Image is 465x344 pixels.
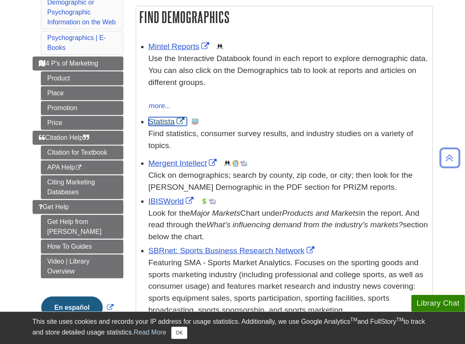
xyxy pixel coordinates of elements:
sup: TM [350,317,357,323]
a: Read More [134,329,166,336]
i: Products and Markets [282,209,359,217]
a: How To Guides [41,240,123,254]
img: Financial Report [201,198,208,205]
a: Back to Top [437,152,463,163]
span: Citation Help [39,134,90,141]
img: Demographics [217,43,223,50]
a: 4 P's of Marketing [33,57,123,71]
i: What’s influencing demand from the industry’s markets? [206,220,403,229]
p: Find statistics, consumer survey results, and industry studies on a variety of topics. [149,128,428,152]
a: Citation Help [33,131,123,145]
a: Place [41,86,123,100]
p: Featuring SMA - Sports Market Analytics. Focuses on the sporting goods and sports marketing indus... [149,257,428,316]
a: Product [41,71,123,85]
img: Statistics [192,118,198,125]
h2: Find Demographics [136,6,432,28]
i: Major Markets [190,209,241,217]
a: Link opens in new window [39,304,116,311]
span: 4 P's of Marketing [39,60,99,67]
a: Citation for Textbook [41,146,123,160]
a: Psychographics | E-Books [47,34,106,51]
a: APA Help [41,160,123,174]
button: Library Chat [411,295,465,312]
i: This link opens in a new window [75,165,82,170]
a: Link opens in new window [149,117,187,126]
a: Link opens in new window [149,197,196,205]
a: Link opens in new window [149,246,317,255]
a: Promotion [41,101,123,115]
img: Company Information [232,160,239,167]
a: Video | Library Overview [41,254,123,278]
a: Link opens in new window [149,159,219,167]
img: Industry Report [241,160,247,167]
a: Get Help from [PERSON_NAME] [41,215,123,239]
img: Industry Report [209,198,216,205]
button: En español [41,297,103,319]
a: Citing Marketing Databases [41,175,123,199]
div: This site uses cookies and records your IP address for usage statistics. Additionally, we use Goo... [33,317,433,339]
a: Price [41,116,123,130]
div: Click on demographics; search by county, zip code, or city; then look for the [PERSON_NAME] Demog... [149,170,428,193]
div: Look for the Chart under in the report. And read through the section below the chart. [149,207,428,243]
div: Use the Interactive Databook found in each report to explore demographic data. You can also click... [149,53,428,100]
sup: TM [397,317,404,323]
a: Get Help [33,200,123,214]
a: Link opens in new window [149,42,212,51]
img: Demographics [224,160,231,167]
button: Close [171,327,187,339]
button: more... [149,100,172,112]
span: Get Help [39,203,69,210]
